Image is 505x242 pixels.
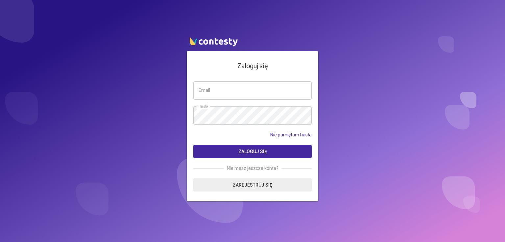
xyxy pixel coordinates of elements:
[187,34,239,48] img: contesty logo
[193,145,312,158] button: Zaloguj się
[193,178,312,192] a: Zarejestruj się
[270,131,312,138] a: Nie pamiętam hasła
[193,61,312,71] h4: Zaloguj się
[224,165,282,172] span: Nie masz jeszcze konta?
[238,149,267,154] span: Zaloguj się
